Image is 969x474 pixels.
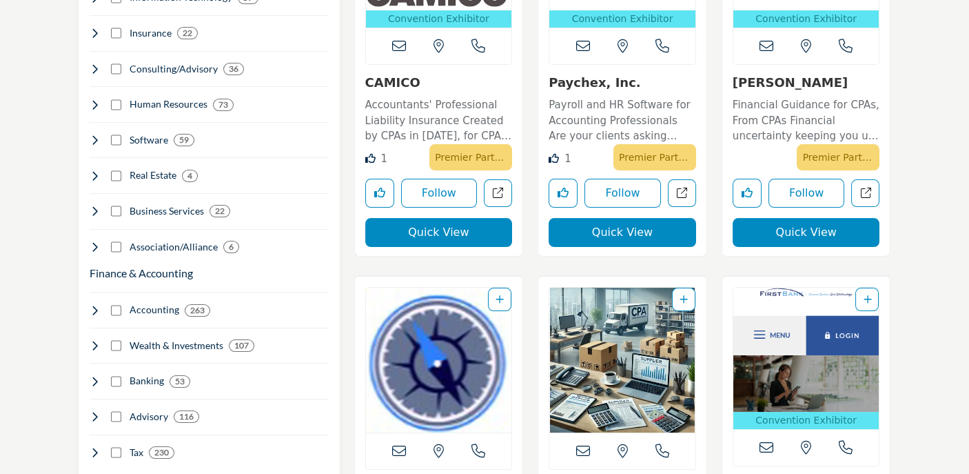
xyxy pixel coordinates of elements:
div: 4 Results For Real Estate [182,170,198,182]
button: Like listing [549,179,578,208]
input: Select Advisory checkbox [111,411,122,422]
input: Select Tax checkbox [111,447,122,458]
h4: Association/Alliance: Membership/trade associations and CPA firm alliances [130,240,218,254]
div: 263 Results For Accounting [185,304,210,317]
div: 73 Results For Human Resources [213,99,234,111]
a: Open Listing in new tab [733,288,879,429]
h4: Insurance: Professional liability, healthcare, life insurance, risk management [130,26,172,40]
button: Finance & Accounting [90,265,193,282]
h4: Banking: Banking, lending. merchant services [130,374,164,388]
a: Financial Guidance for CPAs, From CPAs Financial uncertainty keeping you up at night? [PERSON_NAM... [733,94,880,144]
h4: Tax: Business and individual tax services [130,446,143,460]
p: Premier Partner [435,148,507,167]
h3: CAMICO [365,75,513,90]
div: 59 Results For Software [174,134,194,146]
p: Convention Exhibitor [736,413,877,428]
button: Follow [584,179,661,208]
h4: Accounting: Financial statements, bookkeeping, auditing [130,303,179,317]
p: Accountants' Professional Liability Insurance Created by CPAs in [DATE], for CPAs, CAMICO provide... [365,97,513,144]
b: 116 [179,412,194,422]
button: Follow [768,179,845,208]
div: 6 Results For Association/Alliance [223,241,239,253]
p: Convention Exhibitor [552,12,693,26]
p: Payroll and HR Software for Accounting Professionals Are your clients asking more questions about... [549,97,696,144]
input: Select Association/Alliance checkbox [111,241,122,253]
i: Like [549,153,559,164]
p: Premier Partner [619,148,691,167]
b: 107 [234,341,249,350]
a: Open bernstein in new tab [851,179,879,208]
h4: Real Estate: Commercial real estate, office space, property management, home loans [130,168,176,182]
input: Select Human Resources checkbox [111,99,122,110]
img: Kinney Company LLC (formerly Jampol Kinney) [549,288,695,433]
button: Like listing [365,179,394,208]
b: 36 [229,64,238,74]
b: 22 [183,28,192,38]
b: 73 [218,100,228,110]
b: 4 [187,171,192,181]
a: CAMICO [365,75,420,90]
a: Open Listing in new tab [366,288,512,433]
b: 22 [215,206,225,216]
a: Add To List [863,294,871,305]
i: Like [365,153,376,164]
button: Like listing [733,179,762,208]
p: Convention Exhibitor [736,12,877,26]
div: 230 Results For Tax [149,446,174,459]
b: 6 [229,242,234,252]
a: Payroll and HR Software for Accounting Professionals Are your clients asking more questions about... [549,94,696,144]
input: Select Real Estate checkbox [111,170,122,181]
img: First Bank [733,288,879,412]
b: 230 [154,448,169,457]
p: Financial Guidance for CPAs, From CPAs Financial uncertainty keeping you up at night? [PERSON_NAM... [733,97,880,144]
h4: Advisory: Advisory services provided by CPA firms [130,410,168,424]
span: 1 [564,152,571,165]
b: 53 [175,377,185,386]
h3: Bernstein [733,75,880,90]
h4: Wealth & Investments: Wealth management, retirement planning, investing strategies [130,339,223,353]
img: Joseph J. Gormley, CPA [366,288,512,433]
h4: Business Services: Office supplies, software, tech support, communications, travel [130,204,204,218]
button: Quick View [733,218,880,247]
a: Add To List [680,294,688,305]
div: 22 Results For Business Services [210,205,230,217]
input: Select Consulting/Advisory checkbox [111,63,122,75]
input: Select Banking checkbox [111,376,122,387]
a: Open Listing in new tab [549,288,695,433]
button: Quick View [549,218,696,247]
h4: Consulting/Advisory: Business consulting, mergers & acquisitions, growth strategies [130,62,218,76]
span: 1 [380,152,387,165]
a: Open camico in new tab [484,179,512,208]
a: Open paychex in new tab [668,179,696,208]
div: 107 Results For Wealth & Investments [229,339,254,352]
button: Quick View [365,218,513,247]
p: Premier Partner [802,148,874,167]
div: 53 Results For Banking [170,375,190,388]
div: 116 Results For Advisory [174,411,199,423]
a: Paychex, Inc. [549,75,640,90]
a: Add To List [496,294,504,305]
h3: Paychex, Inc. [549,75,696,90]
input: Select Software checkbox [111,135,122,146]
input: Select Business Services checkbox [111,206,122,217]
input: Select Wealth & Investments checkbox [111,340,122,351]
b: 263 [190,306,205,315]
input: Select Accounting checkbox [111,305,122,316]
a: [PERSON_NAME] [733,75,848,90]
b: 59 [179,135,189,145]
div: 36 Results For Consulting/Advisory [223,63,244,75]
h4: Human Resources: Payroll, benefits, HR consulting, talent acquisition, training [130,97,207,111]
p: Convention Exhibitor [369,12,509,26]
div: 22 Results For Insurance [177,27,198,39]
button: Follow [401,179,478,208]
input: Select Insurance checkbox [111,28,122,39]
a: Accountants' Professional Liability Insurance Created by CPAs in [DATE], for CPAs, CAMICO provide... [365,94,513,144]
h4: Software: Accounting sotware, tax software, workflow, etc. [130,133,168,147]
